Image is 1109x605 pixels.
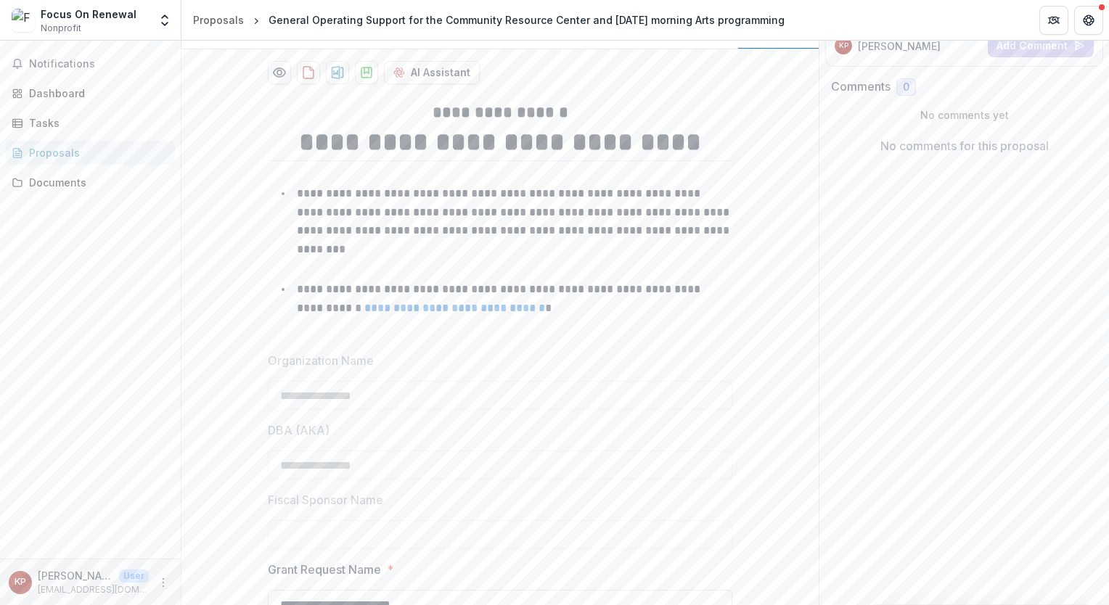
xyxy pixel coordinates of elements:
[1039,6,1068,35] button: Partners
[268,491,383,509] p: Fiscal Sponsor Name
[268,352,374,369] p: Organization Name
[903,81,909,94] span: 0
[155,574,172,591] button: More
[6,81,175,105] a: Dashboard
[6,52,175,75] button: Notifications
[6,170,175,194] a: Documents
[839,42,848,49] div: Kevin Platz
[29,115,163,131] div: Tasks
[831,80,891,94] h2: Comments
[38,568,113,583] p: [PERSON_NAME]
[269,12,785,28] div: General Operating Support for the Community Resource Center and [DATE] morning Arts programming
[268,61,291,84] button: Preview bb203e12-df82-4153-b08f-16317d8b48bb-1.pdf
[297,61,320,84] button: download-proposal
[193,12,244,28] div: Proposals
[988,34,1094,57] button: Add Comment
[1074,6,1103,35] button: Get Help
[29,145,163,160] div: Proposals
[29,58,169,70] span: Notifications
[29,86,163,101] div: Dashboard
[384,61,480,84] button: AI Assistant
[831,107,1097,123] p: No comments yet
[355,61,378,84] button: download-proposal
[155,6,175,35] button: Open entity switcher
[119,569,149,583] p: User
[326,61,349,84] button: download-proposal
[38,583,149,596] p: [EMAIL_ADDRESS][DOMAIN_NAME]
[268,421,330,439] p: DBA (AKA)
[29,175,163,190] div: Documents
[187,9,250,30] a: Proposals
[41,22,81,35] span: Nonprofit
[12,9,35,32] img: Focus On Renewal
[6,111,175,135] a: Tasks
[268,561,381,578] p: Grant Request Name
[41,7,136,22] div: Focus On Renewal
[6,141,175,165] a: Proposals
[15,577,26,587] div: Kevin Platz
[880,137,1049,155] p: No comments for this proposal
[858,38,941,54] p: [PERSON_NAME]
[187,9,790,30] nav: breadcrumb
